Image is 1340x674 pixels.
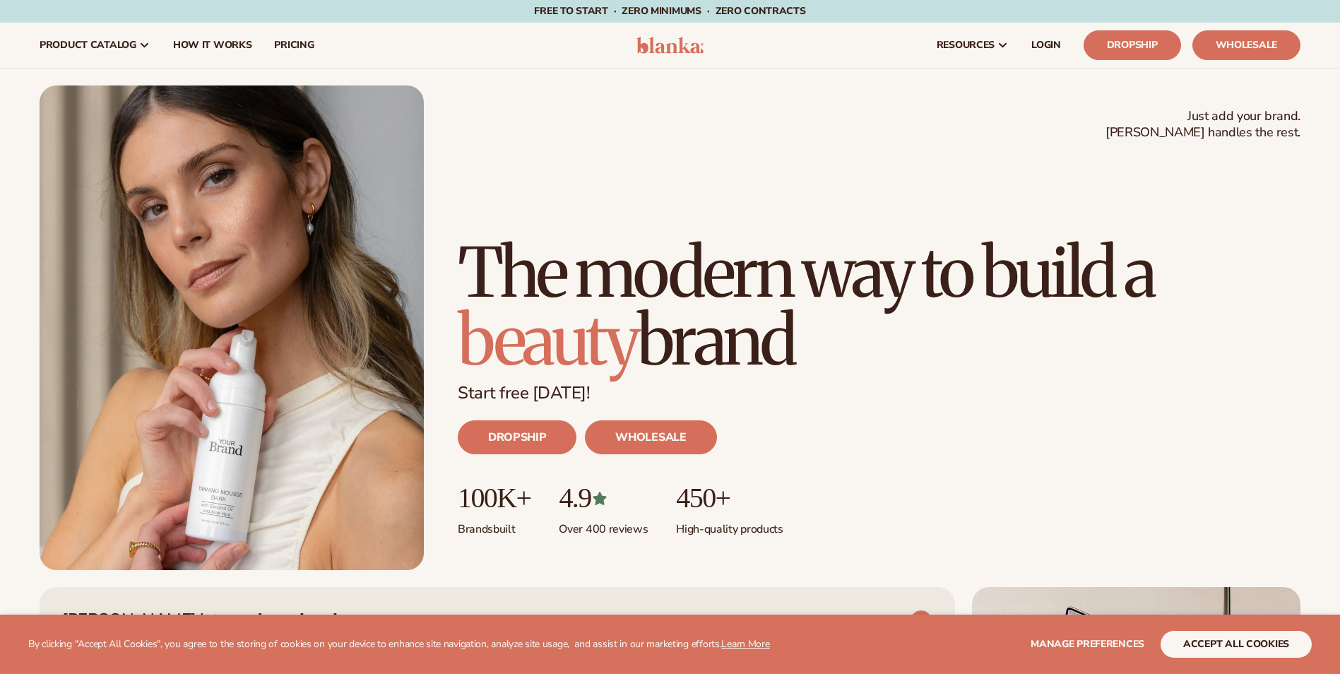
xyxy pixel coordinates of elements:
[173,40,252,51] span: How It Works
[458,420,576,454] a: DROPSHIP
[559,483,648,514] p: 4.9
[925,23,1020,68] a: resources
[1161,631,1312,658] button: accept all cookies
[1031,637,1144,651] span: Manage preferences
[274,40,314,51] span: pricing
[458,239,1300,374] h1: The modern way to build a brand
[263,23,325,68] a: pricing
[676,483,783,514] p: 450+
[1020,23,1072,68] a: LOGIN
[40,85,424,570] img: Blanka hero private label beauty Female holding tanning mousse
[721,637,769,651] a: Learn More
[458,514,530,537] p: Brands built
[1031,40,1061,51] span: LOGIN
[534,4,805,18] span: Free to start · ZERO minimums · ZERO contracts
[458,298,637,383] span: beauty
[676,514,783,537] p: High-quality products
[458,483,530,514] p: 100K+
[1105,108,1300,141] span: Just add your brand. [PERSON_NAME] handles the rest.
[585,420,716,454] a: WHOLESALE
[458,383,1300,403] p: Start free [DATE]!
[28,639,770,651] p: By clicking "Accept All Cookies", you agree to the storing of cookies on your device to enhance s...
[937,40,995,51] span: resources
[28,23,162,68] a: product catalog
[40,40,136,51] span: product catalog
[1192,30,1300,60] a: Wholesale
[162,23,263,68] a: How It Works
[559,514,648,537] p: Over 400 reviews
[636,37,704,54] img: logo
[1084,30,1181,60] a: Dropship
[1031,631,1144,658] button: Manage preferences
[809,610,932,632] a: VIEW PRODUCTS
